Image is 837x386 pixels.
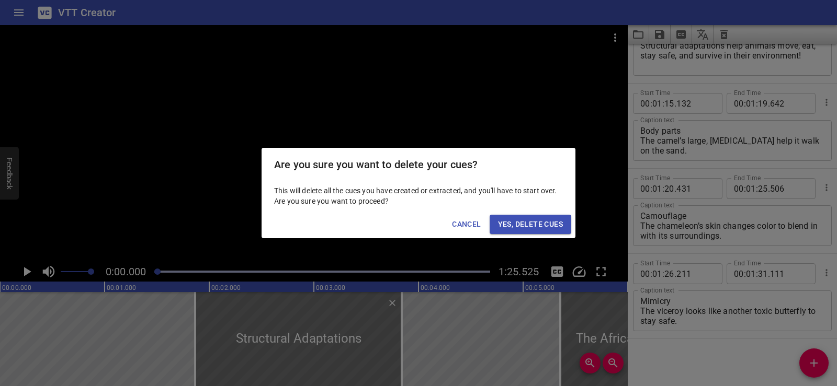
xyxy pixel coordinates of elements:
[452,218,481,231] span: Cancel
[274,156,563,173] h2: Are you sure you want to delete your cues?
[490,215,571,234] button: Yes, Delete Cues
[448,215,485,234] button: Cancel
[262,181,575,210] div: This will delete all the cues you have created or extracted, and you'll have to start over. Are y...
[498,218,563,231] span: Yes, Delete Cues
